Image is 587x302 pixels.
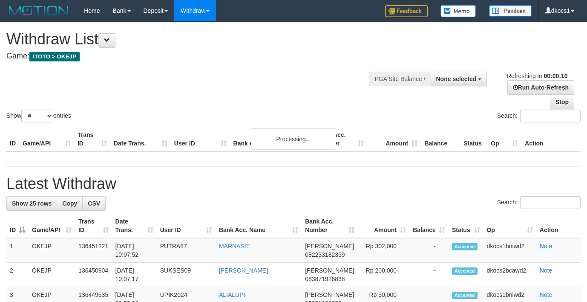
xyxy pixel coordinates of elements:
td: 136450904 [75,263,112,287]
th: Status [460,127,487,151]
select: Showentries [21,110,53,122]
td: 1 [6,238,29,263]
h4: Game: [6,52,383,61]
th: ID [6,127,19,151]
label: Search: [497,110,581,122]
td: dkocs1bniwd2 [483,238,536,263]
span: Copy 083871926838 to clipboard [305,276,345,282]
span: Accepted [452,243,478,250]
span: Accepted [452,292,478,299]
th: Game/API [19,127,74,151]
th: Date Trans. [110,127,171,151]
div: Processing... [251,128,336,150]
a: Note [540,291,552,298]
label: Search: [497,196,581,209]
th: Balance: activate to sort column ascending [409,214,449,238]
span: Refreshing in: [507,73,567,79]
th: Trans ID: activate to sort column ascending [75,214,112,238]
input: Search: [520,110,581,122]
td: [DATE] 10:07:52 [112,238,157,263]
td: OKEJP [29,263,75,287]
td: Rp 200,000 [358,263,409,287]
span: Copy [62,200,77,207]
label: Show entries [6,110,71,122]
th: Op [487,127,521,151]
img: panduan.png [489,5,532,17]
a: MARNASIT [219,243,250,250]
span: ITOTO > OKEJP [29,52,80,61]
img: Feedback.jpg [385,5,428,17]
a: Note [540,267,552,274]
td: SUKSES09 [157,263,216,287]
th: Status: activate to sort column ascending [449,214,483,238]
td: PUTRA87 [157,238,216,263]
img: MOTION_logo.png [6,4,71,17]
span: CSV [88,200,100,207]
a: CSV [82,196,106,211]
span: [PERSON_NAME] [305,291,354,298]
th: User ID [171,127,230,151]
span: Copy 082233182359 to clipboard [305,251,345,258]
th: Amount [367,127,421,151]
th: Balance [421,127,460,151]
td: OKEJP [29,238,75,263]
a: Run Auto-Refresh [507,80,574,95]
span: [PERSON_NAME] [305,243,354,250]
span: Show 25 rows [12,200,52,207]
button: None selected [431,72,487,86]
img: Button%20Memo.svg [440,5,476,17]
td: - [409,238,449,263]
td: Rp 302,000 [358,238,409,263]
a: [PERSON_NAME] [219,267,268,274]
a: Copy [57,196,83,211]
td: [DATE] 10:07:17 [112,263,157,287]
td: dkocs2bcawd2 [483,263,536,287]
th: Action [536,214,581,238]
th: Action [521,127,581,151]
th: Bank Acc. Number [314,127,367,151]
h1: Withdraw List [6,31,383,48]
th: Trans ID [74,127,110,151]
th: User ID: activate to sort column ascending [157,214,216,238]
span: None selected [436,75,477,82]
td: - [409,263,449,287]
span: Accepted [452,267,478,275]
a: Show 25 rows [6,196,57,211]
td: 2 [6,263,29,287]
span: [PERSON_NAME] [305,267,354,274]
a: ALIALUPI [219,291,245,298]
td: 136451221 [75,238,112,263]
strong: 00:00:10 [544,73,567,79]
th: Game/API: activate to sort column ascending [29,214,75,238]
a: Note [540,243,552,250]
th: Op: activate to sort column ascending [483,214,536,238]
th: ID: activate to sort column descending [6,214,29,238]
th: Date Trans.: activate to sort column ascending [112,214,157,238]
th: Amount: activate to sort column ascending [358,214,409,238]
div: PGA Site Balance / [369,72,430,86]
th: Bank Acc. Name [230,127,314,151]
th: Bank Acc. Number: activate to sort column ascending [302,214,358,238]
h1: Latest Withdraw [6,175,581,192]
input: Search: [520,196,581,209]
a: Stop [550,95,574,109]
th: Bank Acc. Name: activate to sort column ascending [216,214,302,238]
